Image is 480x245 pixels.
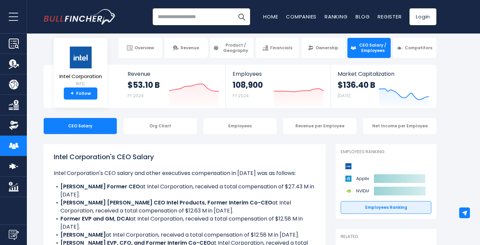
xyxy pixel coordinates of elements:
b: [PERSON_NAME] Former CEO [60,183,140,190]
a: Revenue $53.10 B FY 2024 [121,65,226,108]
img: Applied Materials competitors logo [344,174,353,183]
a: Go to homepage [44,9,116,24]
a: Competitors [393,38,436,58]
b: Former EVP and GM, DCAI [60,215,130,223]
a: Overview [119,38,162,58]
small: INTC [59,81,102,87]
p: Related [341,234,431,240]
a: Product / Geography [210,38,253,58]
strong: + [70,90,74,97]
button: Search [233,8,250,25]
a: Financials [256,38,299,58]
span: Competitors [405,45,432,51]
small: [DATE] [338,93,350,99]
b: [PERSON_NAME] [PERSON_NAME] CEO Intel Products, Former Interim Co-CEO [60,199,272,206]
span: Revenue [181,45,199,51]
div: Revenue per Employee [283,118,356,134]
a: Ranking [325,13,347,20]
span: Market Capitalization [338,71,429,77]
span: Applied Materials [356,175,390,182]
span: Intel Corporation [59,74,102,79]
a: Intel Corporation INTC [59,46,102,88]
div: CEO Salary [44,118,117,134]
li: at Intel Corporation, received a total compensation of $12.58 M in [DATE]. [54,215,316,231]
a: Register [378,13,401,20]
div: Net Income per Employee [363,118,436,134]
div: Employees [203,118,277,134]
a: Blog [355,13,370,20]
span: Employees [233,71,324,77]
span: Revenue [128,71,219,77]
img: NVIDIA Corporation competitors logo [344,187,353,195]
img: Ownership [9,120,19,130]
a: Revenue [164,38,208,58]
span: NVIDIA Corporation [356,188,390,194]
strong: 108,900 [233,80,263,90]
small: FY 2024 [233,93,249,99]
a: Login [410,8,436,25]
span: Ownership [316,45,338,51]
p: Intel Corporation's CEO salary and other executives compensation in [DATE] was as follows: [54,169,316,177]
div: Org Chart [124,118,197,134]
p: Employees Ranking [341,149,431,155]
a: Companies [286,13,317,20]
a: Employees 108,900 FY 2024 [226,65,330,108]
a: Ownership [301,38,345,58]
a: Home [263,13,278,20]
img: Intel Corporation competitors logo [344,162,353,171]
img: Bullfincher logo [44,9,116,24]
span: CEO Salary / Employees [358,43,388,53]
a: Market Capitalization $136.40 B [DATE] [331,65,436,108]
a: NVIDIA Corporation [344,187,369,195]
strong: $136.40 B [338,80,375,90]
a: Employees Ranking [341,201,431,214]
li: at Intel Corporation, received a total compensation of $27.43 M in [DATE]. [54,183,316,199]
small: FY 2024 [128,93,144,99]
b: [PERSON_NAME] [60,231,106,239]
a: CEO Salary / Employees [347,38,391,58]
a: Applied Materials [344,174,369,183]
h1: Intel Corporation's CEO Salary [54,152,316,162]
li: at Intel Corporation, received a total compensation of $12.58 M in [DATE]. [54,231,316,239]
li: at Intel Corporation, received a total compensation of $12.63 M in [DATE]. [54,199,316,215]
a: +Follow [64,87,97,100]
strong: $53.10 B [128,80,160,90]
span: Product / Geography [221,43,250,53]
span: Overview [135,45,154,51]
span: Financials [270,45,292,51]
